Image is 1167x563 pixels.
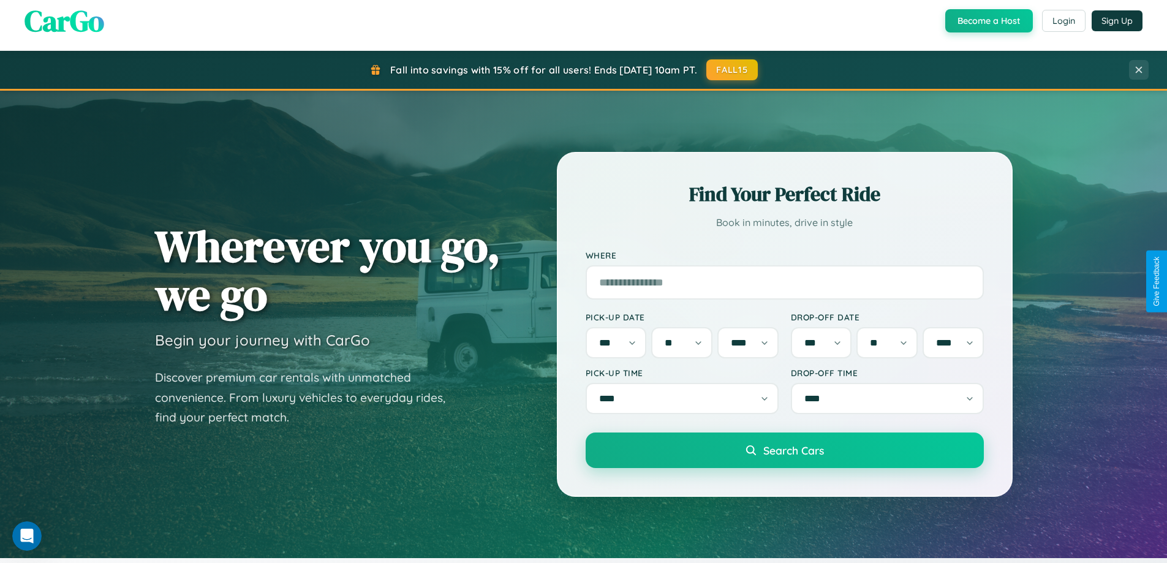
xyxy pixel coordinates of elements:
button: Search Cars [586,433,984,468]
p: Book in minutes, drive in style [586,214,984,232]
span: Fall into savings with 15% off for all users! Ends [DATE] 10am PT. [390,64,697,76]
span: Search Cars [763,444,824,457]
label: Where [586,250,984,260]
h2: Find Your Perfect Ride [586,181,984,208]
h1: Wherever you go, we go [155,222,500,319]
label: Pick-up Time [586,368,779,378]
button: Login [1042,10,1086,32]
div: Give Feedback [1152,257,1161,306]
button: Sign Up [1092,10,1142,31]
iframe: Intercom live chat [12,521,42,551]
h3: Begin your journey with CarGo [155,331,370,349]
button: Become a Host [945,9,1033,32]
button: FALL15 [706,59,758,80]
label: Drop-off Time [791,368,984,378]
label: Pick-up Date [586,312,779,322]
p: Discover premium car rentals with unmatched convenience. From luxury vehicles to everyday rides, ... [155,368,461,428]
span: CarGo [25,1,104,41]
label: Drop-off Date [791,312,984,322]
